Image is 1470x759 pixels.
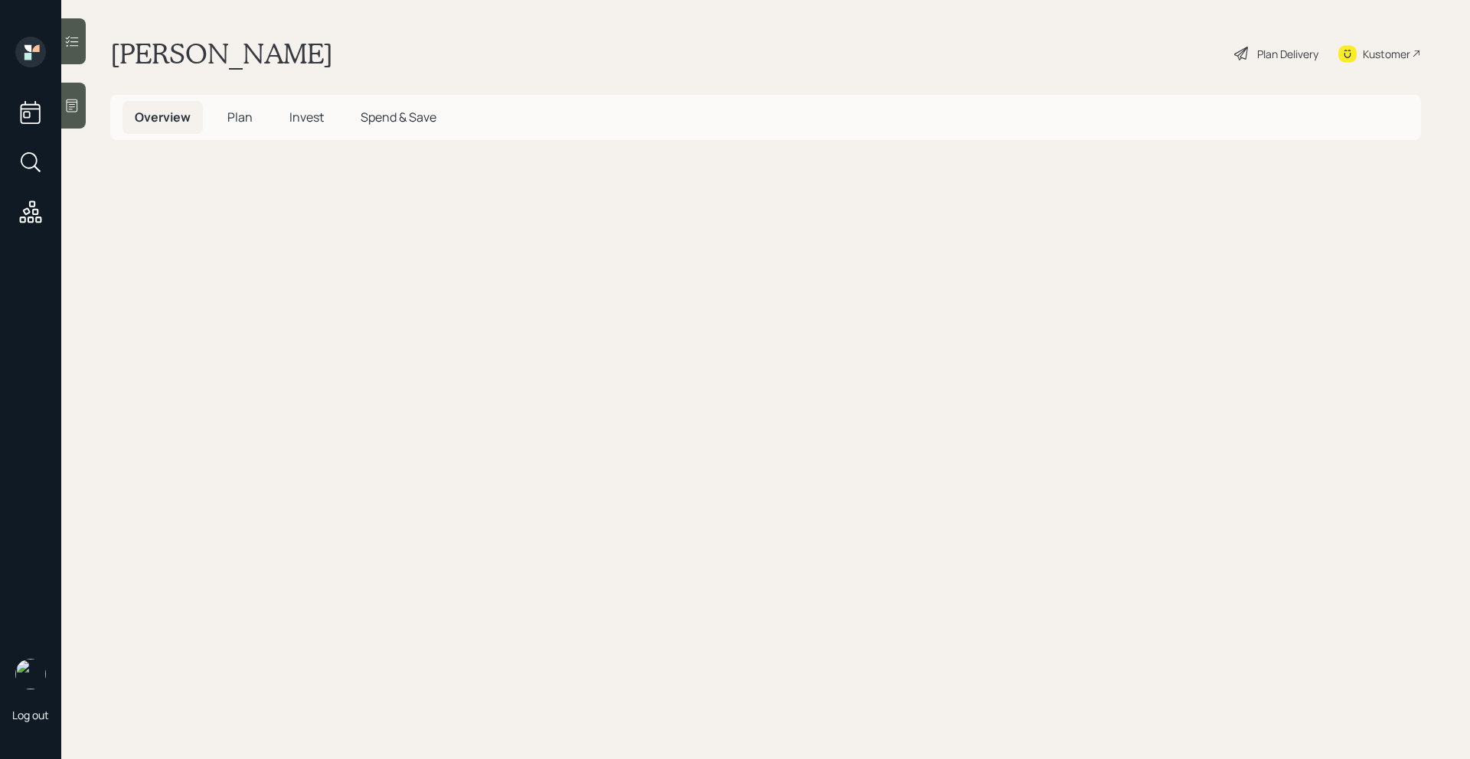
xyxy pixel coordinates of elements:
div: Kustomer [1363,46,1410,62]
img: retirable_logo.png [15,659,46,689]
span: Invest [289,109,324,125]
span: Plan [227,109,253,125]
span: Spend & Save [361,109,436,125]
h1: [PERSON_NAME] [110,37,333,70]
div: Log out [12,708,49,722]
span: Overview [135,109,191,125]
div: Plan Delivery [1257,46,1318,62]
